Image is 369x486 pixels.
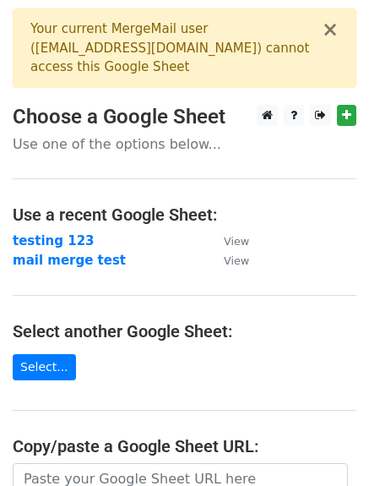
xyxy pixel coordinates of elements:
[30,19,322,77] div: Your current MergeMail user ( [EMAIL_ADDRESS][DOMAIN_NAME] ) cannot access this Google Sheet
[13,233,95,248] a: testing 123
[322,19,339,40] button: ×
[13,205,356,225] h4: Use a recent Google Sheet:
[13,135,356,153] p: Use one of the options below...
[224,254,249,267] small: View
[224,235,249,248] small: View
[13,105,356,129] h3: Choose a Google Sheet
[13,253,126,268] a: mail merge test
[207,233,249,248] a: View
[13,354,76,380] a: Select...
[207,253,249,268] a: View
[13,321,356,341] h4: Select another Google Sheet:
[13,436,356,456] h4: Copy/paste a Google Sheet URL:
